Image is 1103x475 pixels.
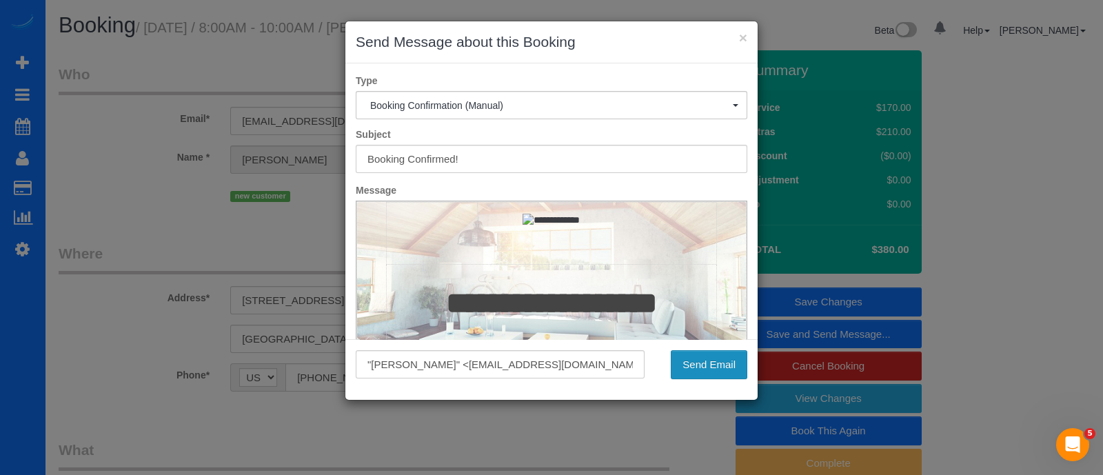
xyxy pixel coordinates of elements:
[671,350,747,379] button: Send Email
[356,201,747,416] iframe: Rich Text Editor, editor1
[345,183,758,197] label: Message
[1056,428,1089,461] iframe: Intercom live chat
[345,74,758,88] label: Type
[356,145,747,173] input: Subject
[356,32,747,52] h3: Send Message about this Booking
[356,91,747,119] button: Booking Confirmation (Manual)
[370,100,733,111] span: Booking Confirmation (Manual)
[1084,428,1095,439] span: 5
[345,128,758,141] label: Subject
[739,30,747,45] button: ×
